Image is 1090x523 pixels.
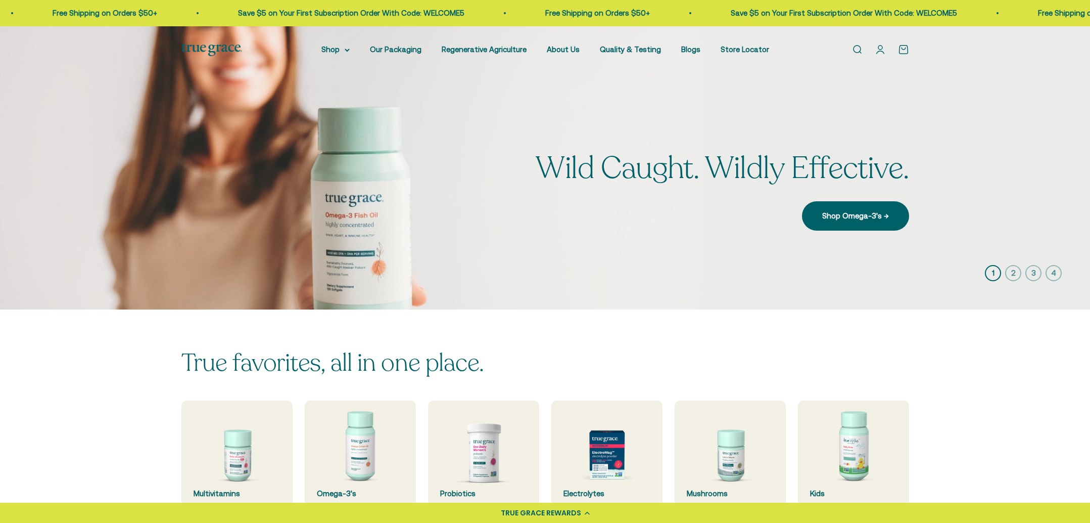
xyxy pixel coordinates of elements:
a: Our Packaging [370,45,421,54]
a: Blogs [681,45,700,54]
div: Multivitamins [194,488,280,500]
a: Probiotics [428,401,539,512]
button: 3 [1025,265,1041,281]
a: Regenerative Agriculture [442,45,527,54]
div: Electrolytes [563,488,650,500]
a: Omega-3's [305,401,416,512]
p: Save $5 on Your First Subscription Order With Code: WELCOME5 [731,7,957,19]
button: 4 [1046,265,1062,281]
summary: Shop [321,43,350,56]
div: Mushrooms [687,488,774,500]
a: Free Shipping on Orders $50+ [53,9,157,17]
a: Shop Omega-3's → [802,201,909,231]
a: Quality & Testing [600,45,661,54]
a: Kids [798,401,909,512]
a: Store Locator [721,45,769,54]
div: TRUE GRACE REWARDS [501,508,581,518]
a: About Us [547,45,580,54]
a: Multivitamins [181,401,293,512]
div: Kids [810,488,897,500]
div: Omega-3's [317,488,404,500]
a: Electrolytes [551,401,662,512]
div: Probiotics [440,488,527,500]
p: Save $5 on Your First Subscription Order With Code: WELCOME5 [238,7,464,19]
a: Mushrooms [675,401,786,512]
button: 2 [1005,265,1021,281]
split-lines: True favorites, all in one place. [181,346,484,379]
button: 1 [985,265,1001,281]
split-lines: Wild Caught. Wildly Effective. [536,148,909,189]
a: Free Shipping on Orders $50+ [545,9,650,17]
